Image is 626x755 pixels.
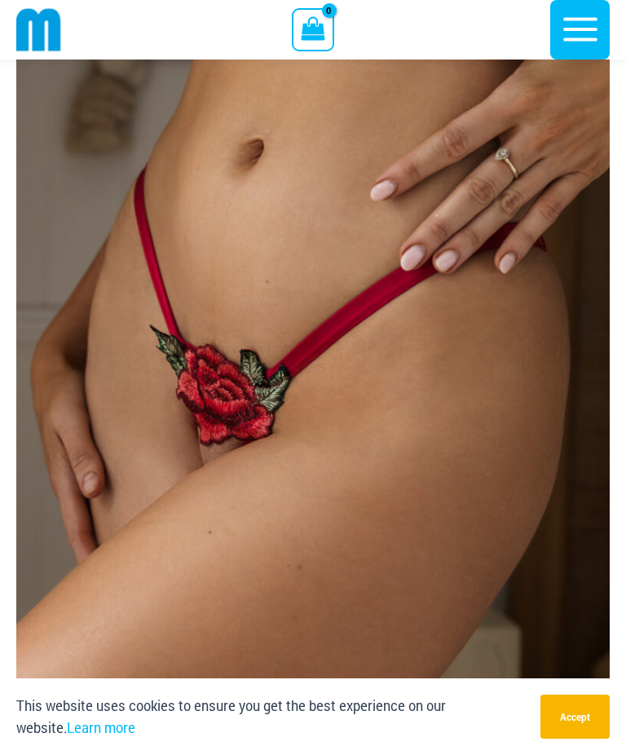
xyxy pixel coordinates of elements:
a: Learn more [67,719,135,736]
a: View Shopping Cart, empty [292,8,333,51]
img: cropped mm emblem [16,7,61,52]
p: This website uses cookies to ensure you get the best experience on our website. [16,695,528,739]
button: Accept [540,695,610,739]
